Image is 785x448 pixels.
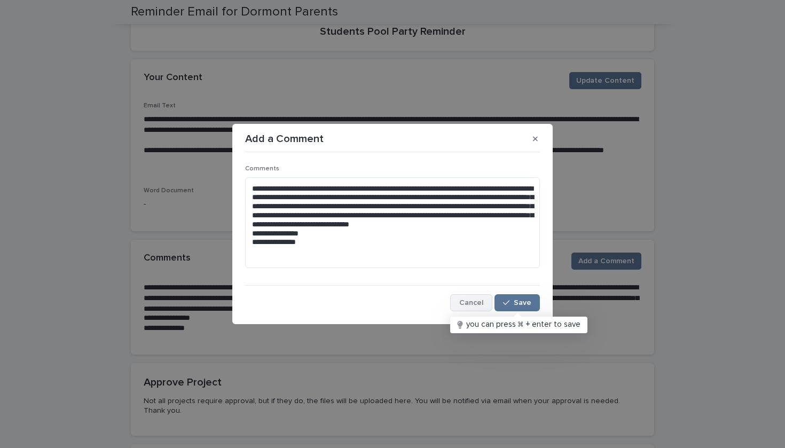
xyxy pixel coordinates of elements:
[514,299,531,306] span: Save
[494,294,540,311] button: Save
[450,294,492,311] button: Cancel
[459,299,483,306] span: Cancel
[245,132,324,145] p: Add a Comment
[245,166,279,172] span: Comments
